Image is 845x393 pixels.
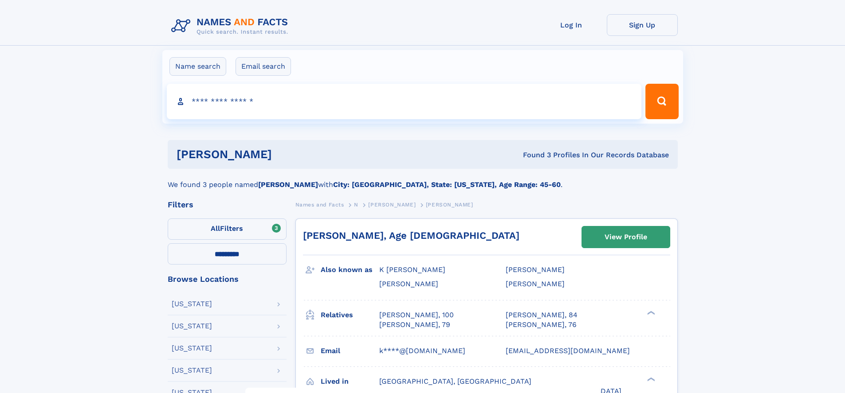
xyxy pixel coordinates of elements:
a: [PERSON_NAME], 84 [506,310,578,320]
span: [PERSON_NAME] [506,265,565,274]
span: [PERSON_NAME] [368,202,416,208]
h3: Lived in [321,374,379,389]
span: K [PERSON_NAME] [379,265,445,274]
div: ❯ [645,310,656,315]
h3: Email [321,343,379,358]
div: [US_STATE] [172,345,212,352]
b: [PERSON_NAME] [258,180,318,189]
label: Filters [168,218,287,240]
div: Found 3 Profiles In Our Records Database [397,150,669,160]
span: All [211,224,220,233]
div: Filters [168,201,287,209]
div: ❯ [645,376,656,382]
div: View Profile [605,227,647,247]
div: [US_STATE] [172,300,212,307]
img: Logo Names and Facts [168,14,295,38]
div: [US_STATE] [172,323,212,330]
span: [PERSON_NAME] [379,280,438,288]
a: [PERSON_NAME], 100 [379,310,454,320]
button: Search Button [645,84,678,119]
b: City: [GEOGRAPHIC_DATA], State: [US_STATE], Age Range: 45-60 [333,180,561,189]
h1: [PERSON_NAME] [177,149,397,160]
a: Names and Facts [295,199,344,210]
div: [US_STATE] [172,367,212,374]
h3: Also known as [321,262,379,277]
input: search input [167,84,642,119]
a: Log In [536,14,607,36]
span: N [354,202,358,208]
a: [PERSON_NAME], Age [DEMOGRAPHIC_DATA] [303,230,519,241]
a: [PERSON_NAME], 79 [379,320,450,330]
span: [PERSON_NAME] [506,280,565,288]
label: Email search [236,57,291,76]
a: View Profile [582,226,670,248]
div: Browse Locations [168,275,287,283]
a: [PERSON_NAME] [368,199,416,210]
span: [PERSON_NAME] [426,202,473,208]
div: We found 3 people named with . [168,169,678,190]
a: [PERSON_NAME], 76 [506,320,577,330]
h3: Relatives [321,307,379,323]
a: N [354,199,358,210]
a: Sign Up [607,14,678,36]
span: [GEOGRAPHIC_DATA], [GEOGRAPHIC_DATA] [379,377,531,385]
span: [EMAIL_ADDRESS][DOMAIN_NAME] [506,346,630,355]
label: Name search [169,57,226,76]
